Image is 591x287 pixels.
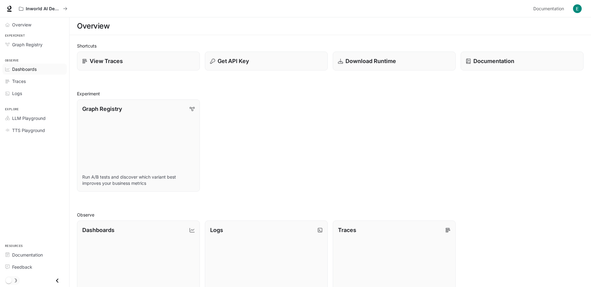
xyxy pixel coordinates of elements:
[205,52,328,71] button: Get API Key
[461,52,584,71] a: Documentation
[12,127,45,134] span: TTS Playground
[345,57,396,65] p: Download Runtime
[82,105,122,113] p: Graph Registry
[2,76,67,87] a: Traces
[50,274,64,287] button: Close drawer
[218,57,249,65] p: Get API Key
[571,2,584,15] button: User avatar
[26,6,61,11] p: Inworld AI Demos
[12,41,43,48] span: Graph Registry
[12,90,22,97] span: Logs
[12,115,46,121] span: LLM Playground
[12,78,26,84] span: Traces
[77,212,584,218] h2: Observe
[2,39,67,50] a: Graph Registry
[6,277,12,284] span: Dark mode toggle
[2,113,67,124] a: LLM Playground
[82,174,195,186] p: Run A/B tests and discover which variant best improves your business metrics
[12,264,32,270] span: Feedback
[82,226,115,234] p: Dashboards
[2,249,67,260] a: Documentation
[2,64,67,75] a: Dashboards
[12,252,43,258] span: Documentation
[77,90,584,97] h2: Experiment
[2,125,67,136] a: TTS Playground
[12,21,31,28] span: Overview
[2,88,67,99] a: Logs
[90,57,123,65] p: View Traces
[16,2,70,15] button: All workspaces
[77,20,110,32] h1: Overview
[77,99,200,192] a: Graph RegistryRun A/B tests and discover which variant best improves your business metrics
[333,52,456,71] a: Download Runtime
[77,43,584,49] h2: Shortcuts
[12,66,37,72] span: Dashboards
[77,52,200,71] a: View Traces
[2,262,67,272] a: Feedback
[210,226,223,234] p: Logs
[473,57,514,65] p: Documentation
[533,5,564,13] span: Documentation
[2,19,67,30] a: Overview
[338,226,356,234] p: Traces
[531,2,569,15] a: Documentation
[573,4,582,13] img: User avatar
